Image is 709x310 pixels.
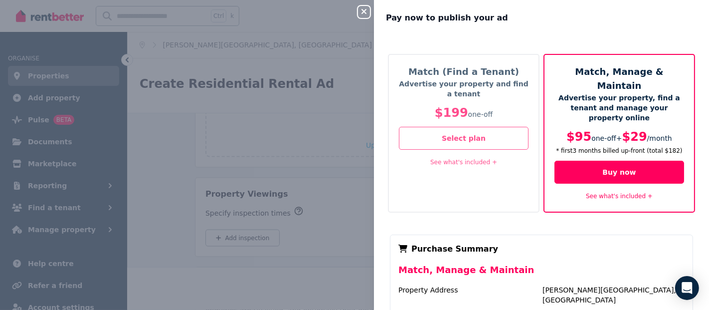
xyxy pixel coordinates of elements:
[622,130,647,144] span: $29
[542,285,685,305] div: [PERSON_NAME][GEOGRAPHIC_DATA], [GEOGRAPHIC_DATA]
[591,134,616,142] span: one-off
[430,159,497,166] a: See what's included +
[398,243,685,255] div: Purchase Summary
[399,65,529,79] h5: Match (Find a Tenant)
[616,134,622,142] span: +
[398,285,540,305] div: Property Address
[554,161,684,184] button: Buy now
[554,93,684,123] p: Advertise your property, find a tenant and manage your property online
[554,147,684,155] p: * first 3 month s billed up-front (total $182 )
[399,79,529,99] p: Advertise your property and find a tenant
[647,134,672,142] span: / month
[586,193,653,200] a: See what's included +
[399,127,529,150] button: Select plan
[398,263,685,285] div: Match, Manage & Maintain
[386,12,508,24] span: Pay now to publish your ad
[566,130,591,144] span: $95
[435,106,468,120] span: $199
[554,65,684,93] h5: Match, Manage & Maintain
[468,110,493,118] span: one-off
[675,276,699,300] div: Open Intercom Messenger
